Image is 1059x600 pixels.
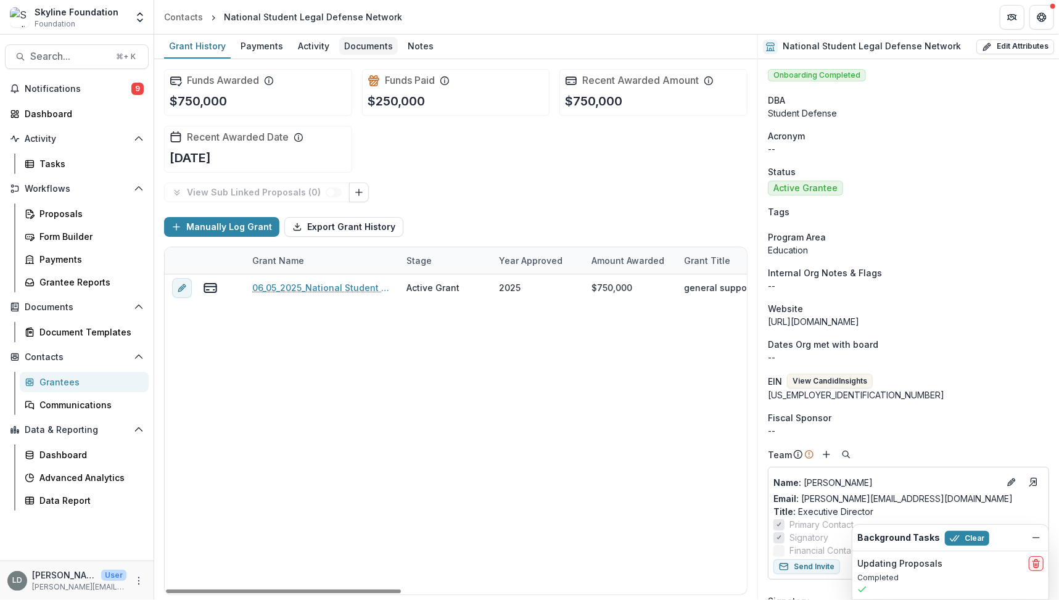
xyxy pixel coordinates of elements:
span: Notifications [25,84,131,94]
div: Amount Awarded [584,254,672,267]
button: Dismiss [1029,530,1044,545]
h2: Recent Awarded Amount [582,75,699,86]
button: Link Grants [349,183,369,202]
span: Onboarding Completed [768,69,866,81]
a: Form Builder [20,226,149,247]
button: View CandidInsights [787,374,873,388]
a: Activity [293,35,334,59]
a: Payments [236,35,288,59]
p: [DATE] [170,149,211,167]
div: Document Templates [39,326,139,339]
a: [URL][DOMAIN_NAME] [768,316,859,327]
div: Lisa Dinh [12,577,22,585]
span: Active Grantee [773,183,838,194]
a: Tasks [20,154,149,174]
p: $750,000 [565,92,622,110]
div: Communications [39,398,139,411]
span: Internal Org Notes & Flags [768,266,882,279]
p: $250,000 [368,92,425,110]
div: Form Builder [39,230,139,243]
button: Open Workflows [5,179,149,199]
span: Name : [773,477,801,488]
button: Export Grant History [284,217,403,237]
p: Completed [857,572,1044,583]
span: Foundation [35,18,75,30]
div: Grant Name [245,247,399,274]
div: Skyline Foundation [35,6,118,18]
button: Manually Log Grant [164,217,279,237]
button: Edit [1004,475,1019,490]
a: Document Templates [20,322,149,342]
span: Acronym [768,129,805,142]
p: User [101,570,126,581]
span: Fiscal Sponsor [768,411,831,424]
div: [US_EMPLOYER_IDENTIFICATION_NUMBER] [768,388,1049,401]
h2: Funds Awarded [187,75,259,86]
a: Advanced Analytics [20,467,149,488]
a: Dashboard [20,445,149,465]
button: View Sub Linked Proposals (0) [164,183,350,202]
span: Contacts [25,352,129,363]
button: Partners [1000,5,1024,30]
a: Grantees [20,372,149,392]
button: Edit Attributes [976,39,1054,54]
span: Program Area [768,231,826,244]
div: Grantee Reports [39,276,139,289]
span: Dates Org met with board [768,338,878,351]
div: Year approved [492,254,570,267]
div: Stage [399,247,492,274]
div: Active Grant [406,281,459,294]
a: Notes [403,35,439,59]
button: Open entity switcher [131,5,149,30]
button: edit [172,278,192,298]
a: Dashboard [5,104,149,124]
button: Open Documents [5,297,149,317]
h2: Background Tasks [857,533,940,543]
div: Year approved [492,247,584,274]
a: Name: [PERSON_NAME] [773,476,999,489]
p: $750,000 [170,92,227,110]
a: Grantee Reports [20,272,149,292]
div: Documents [339,37,398,55]
span: Email: [773,493,799,504]
span: Data & Reporting [25,425,129,435]
a: Email: [PERSON_NAME][EMAIL_ADDRESS][DOMAIN_NAME] [773,492,1013,505]
div: Grant Title [677,247,769,274]
div: Activity [293,37,334,55]
span: Primary Contact [789,518,854,531]
a: Payments [20,249,149,269]
button: Notifications9 [5,79,149,99]
div: Amount Awarded [584,247,677,274]
span: Signatory [789,531,828,544]
div: Notes [403,37,439,55]
p: -- [768,279,1049,292]
button: Add [819,447,834,462]
span: Financial Contact [789,544,859,557]
p: Education [768,244,1049,257]
p: EIN [768,375,782,388]
img: Skyline Foundation [10,7,30,27]
div: 2025 [499,281,521,294]
button: More [131,573,146,588]
div: Contacts [164,10,203,23]
span: Website [768,302,803,315]
button: Open Activity [5,129,149,149]
span: Status [768,165,796,178]
h2: National Student Legal Defense Network [783,41,961,52]
a: Proposals [20,203,149,224]
div: Grant History [164,37,231,55]
button: Search... [5,44,149,69]
div: Dashboard [39,448,139,461]
div: Proposals [39,207,139,220]
h2: Updating Proposals [857,559,942,569]
button: delete [1029,556,1044,571]
button: Get Help [1029,5,1054,30]
a: Grant History [164,35,231,59]
div: Dashboard [25,107,139,120]
p: -- [768,351,1049,364]
a: 06_05_2025_National Student Defense Network_$750,000 [252,281,392,294]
